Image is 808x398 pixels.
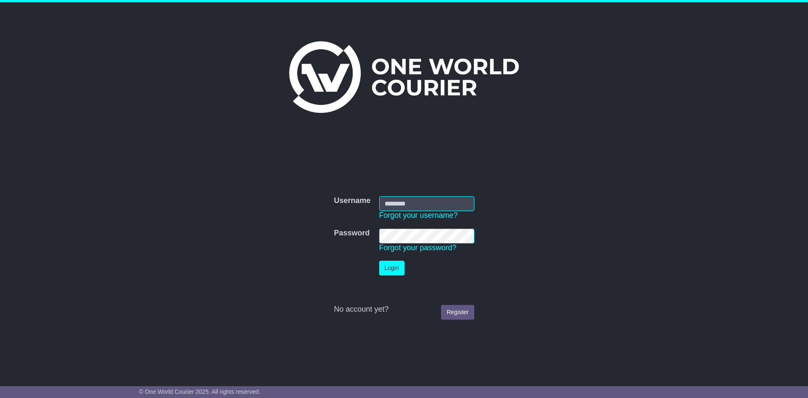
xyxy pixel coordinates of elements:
img: One World [289,41,519,113]
a: Forgot your password? [379,243,457,252]
button: Login [379,261,404,275]
label: Password [334,229,369,238]
a: Register [441,305,474,320]
label: Username [334,196,370,206]
div: No account yet? [334,305,474,314]
a: Forgot your username? [379,211,458,219]
span: © One World Courier 2025. All rights reserved. [139,388,260,395]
